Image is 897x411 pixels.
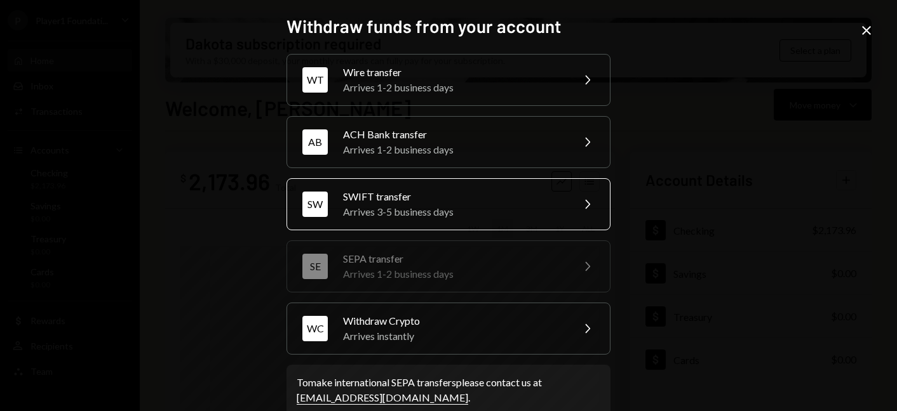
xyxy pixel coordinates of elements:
[287,303,610,355] button: WCWithdraw CryptoArrives instantly
[343,127,564,142] div: ACH Bank transfer
[287,116,610,168] button: ABACH Bank transferArrives 1-2 business days
[302,192,328,217] div: SW
[287,54,610,106] button: WTWire transferArrives 1-2 business days
[287,14,610,39] h2: Withdraw funds from your account
[343,329,564,344] div: Arrives instantly
[343,313,564,329] div: Withdraw Crypto
[343,80,564,95] div: Arrives 1-2 business days
[297,375,600,405] div: To make international SEPA transfers please contact us at .
[343,251,564,266] div: SEPA transfer
[297,391,468,405] a: [EMAIL_ADDRESS][DOMAIN_NAME]
[302,254,328,279] div: SE
[287,178,610,230] button: SWSWIFT transferArrives 3-5 business days
[302,316,328,341] div: WC
[343,189,564,204] div: SWIFT transfer
[343,204,564,219] div: Arrives 3-5 business days
[343,65,564,80] div: Wire transfer
[343,266,564,282] div: Arrives 1-2 business days
[287,240,610,292] button: SESEPA transferArrives 1-2 business days
[343,142,564,157] div: Arrives 1-2 business days
[302,129,328,155] div: AB
[302,67,328,93] div: WT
